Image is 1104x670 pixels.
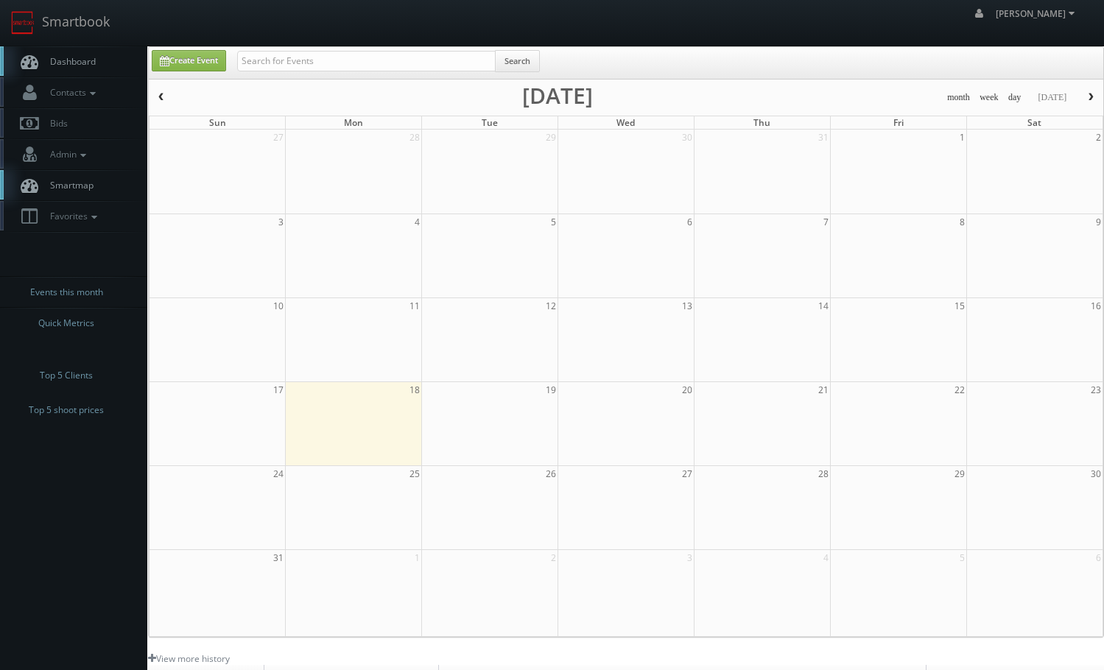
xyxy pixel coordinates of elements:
[272,130,285,145] span: 27
[893,116,904,129] span: Fri
[953,298,966,314] span: 15
[29,403,104,417] span: Top 5 shoot prices
[681,382,694,398] span: 20
[272,466,285,482] span: 24
[522,88,593,103] h2: [DATE]
[958,214,966,230] span: 8
[953,382,966,398] span: 22
[822,550,830,565] span: 4
[43,117,68,130] span: Bids
[408,466,421,482] span: 25
[1089,298,1103,314] span: 16
[817,382,830,398] span: 21
[408,130,421,145] span: 28
[482,116,498,129] span: Tue
[1094,550,1103,565] span: 6
[549,214,558,230] span: 5
[681,466,694,482] span: 27
[817,130,830,145] span: 31
[1089,382,1103,398] span: 23
[822,214,830,230] span: 7
[544,466,558,482] span: 26
[681,298,694,314] span: 13
[43,210,101,222] span: Favorites
[1033,88,1072,107] button: [DATE]
[817,466,830,482] span: 28
[549,550,558,565] span: 2
[616,116,635,129] span: Wed
[1089,466,1103,482] span: 30
[544,382,558,398] span: 19
[686,550,694,565] span: 3
[974,88,1004,107] button: week
[272,550,285,565] span: 31
[544,298,558,314] span: 12
[30,285,103,300] span: Events this month
[43,55,96,68] span: Dashboard
[148,652,230,665] a: View more history
[996,7,1079,20] span: [PERSON_NAME]
[681,130,694,145] span: 30
[1027,116,1041,129] span: Sat
[38,316,94,331] span: Quick Metrics
[1094,130,1103,145] span: 2
[408,298,421,314] span: 11
[11,11,35,35] img: smartbook-logo.png
[1003,88,1027,107] button: day
[152,50,226,71] a: Create Event
[43,86,99,99] span: Contacts
[209,116,226,129] span: Sun
[817,298,830,314] span: 14
[43,179,94,191] span: Smartmap
[953,466,966,482] span: 29
[272,382,285,398] span: 17
[237,51,496,71] input: Search for Events
[277,214,285,230] span: 3
[958,130,966,145] span: 1
[495,50,540,72] button: Search
[40,368,93,383] span: Top 5 Clients
[408,382,421,398] span: 18
[686,214,694,230] span: 6
[344,116,363,129] span: Mon
[43,148,90,161] span: Admin
[958,550,966,565] span: 5
[413,550,421,565] span: 1
[753,116,770,129] span: Thu
[942,88,975,107] button: month
[413,214,421,230] span: 4
[272,298,285,314] span: 10
[544,130,558,145] span: 29
[1094,214,1103,230] span: 9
